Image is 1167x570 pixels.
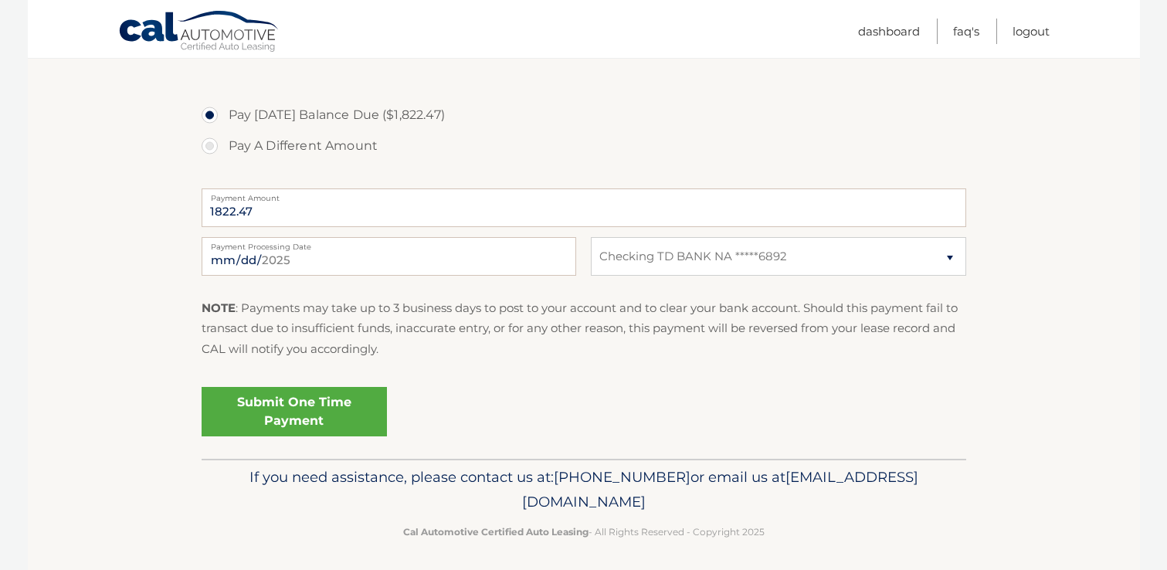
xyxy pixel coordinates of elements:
p: : Payments may take up to 3 business days to post to your account and to clear your bank account.... [202,298,966,359]
a: Cal Automotive [118,10,280,55]
p: If you need assistance, please contact us at: or email us at [212,465,956,514]
a: Dashboard [858,19,920,44]
span: [PHONE_NUMBER] [554,468,690,486]
label: Pay A Different Amount [202,131,966,161]
a: Logout [1013,19,1050,44]
input: Payment Amount [202,188,966,227]
input: Payment Date [202,237,576,276]
a: FAQ's [953,19,979,44]
strong: NOTE [202,300,236,315]
span: [EMAIL_ADDRESS][DOMAIN_NAME] [522,468,918,511]
p: - All Rights Reserved - Copyright 2025 [212,524,956,540]
label: Payment Amount [202,188,966,201]
strong: Cal Automotive Certified Auto Leasing [403,526,589,538]
label: Payment Processing Date [202,237,576,249]
label: Pay [DATE] Balance Due ($1,822.47) [202,100,966,131]
a: Submit One Time Payment [202,387,387,436]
